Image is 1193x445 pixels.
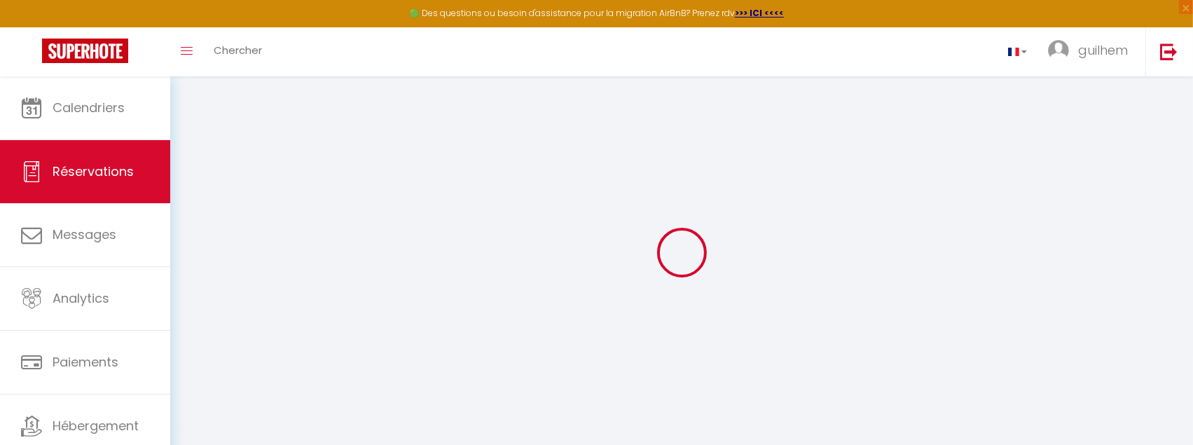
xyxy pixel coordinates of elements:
span: Hébergement [53,417,139,434]
a: >>> ICI <<<< [735,7,784,19]
span: Réservations [53,163,134,180]
a: Chercher [203,27,273,76]
span: Messages [53,226,116,243]
span: Calendriers [53,99,125,116]
img: Super Booking [42,39,128,63]
img: logout [1160,43,1178,60]
a: ... guilhem [1037,27,1145,76]
span: Paiements [53,353,118,371]
img: ... [1048,40,1069,61]
span: Analytics [53,289,109,307]
span: Chercher [214,43,262,57]
span: guilhem [1078,41,1128,59]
